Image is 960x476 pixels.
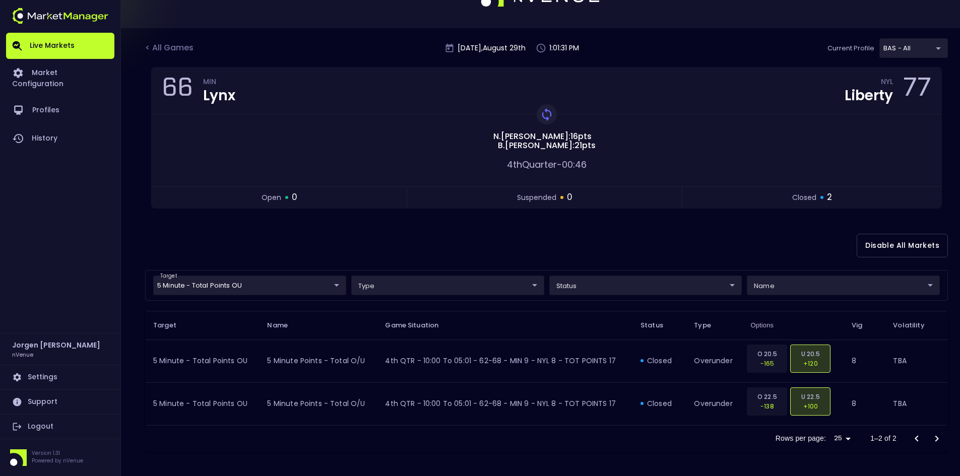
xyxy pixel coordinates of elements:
td: 8 [844,382,885,425]
p: -165 [753,359,781,368]
button: Disable All Markets [857,234,948,257]
a: Profiles [6,96,114,124]
span: - [557,158,562,171]
span: 2 [827,191,832,204]
p: Rows per page: [776,433,826,443]
div: target [879,38,948,58]
div: 25 [830,431,854,446]
div: closed [641,398,678,409]
a: Live Markets [6,33,114,59]
span: 0 [292,191,297,204]
div: 66 [162,76,193,106]
span: 4th Quarter [507,158,557,171]
span: 00:46 [562,158,587,171]
div: target [351,276,544,295]
p: Powered by nVenue [32,457,83,464]
p: 1:01:31 PM [549,43,579,53]
a: Support [6,390,114,414]
div: target [549,276,742,295]
span: Vig [852,321,875,330]
p: U 20.5 [797,349,824,359]
div: Version 1.31Powered by nVenue [6,449,114,466]
td: 8 [844,339,885,382]
td: 5 Minute - Total Points OU [145,382,259,425]
th: Options [742,311,844,339]
p: Version 1.31 [32,449,83,457]
td: 4th QTR - 10:00 to 05:01 - 62-68 - MIN 9 - NYL 8 - TOT POINTS 17 [377,382,632,425]
td: TBA [885,382,948,425]
td: overunder [686,382,742,425]
p: O 20.5 [753,349,781,359]
span: closed [792,192,816,203]
span: suspended [517,192,556,203]
label: target [160,273,177,280]
span: N . [PERSON_NAME] : 16 pts [490,132,595,141]
span: Volatility [893,321,937,330]
p: +100 [797,401,824,411]
div: < All Games [145,42,196,55]
td: 5 minute points - total O/U [259,339,377,382]
a: History [6,124,114,153]
a: Market Configuration [6,59,114,96]
td: 5 Minute - Total Points OU [145,339,259,382]
div: target [747,276,940,295]
div: closed [641,356,678,366]
h2: Jorgen [PERSON_NAME] [12,339,100,351]
div: Liberty [845,89,893,103]
p: [DATE] , August 29 th [458,43,526,53]
span: B . [PERSON_NAME] : 21 pts [495,141,599,150]
div: Lynx [203,89,235,103]
td: 5 minute points - total O/U [259,382,377,425]
p: O 22.5 [753,392,781,401]
img: logo [12,8,108,24]
span: open [262,192,281,203]
div: 77 [903,76,931,106]
span: Type [694,321,724,330]
h3: nVenue [12,351,33,358]
span: Status [641,321,676,330]
table: collapsible table [145,311,948,426]
td: 4th QTR - 10:00 to 05:01 - 62-68 - MIN 9 - NYL 8 - TOT POINTS 17 [377,339,632,382]
p: Current Profile [827,43,874,53]
a: Logout [6,415,114,439]
a: Settings [6,365,114,389]
div: NYL [881,79,893,87]
div: MIN [203,79,235,87]
span: Target [153,321,189,330]
p: -138 [753,401,781,411]
span: 0 [567,191,572,204]
p: 1–2 of 2 [870,433,897,443]
td: overunder [686,339,742,382]
td: TBA [885,339,948,382]
img: replayImg [540,107,554,121]
span: Game Situation [385,321,452,330]
p: +120 [797,359,824,368]
div: target [153,276,346,295]
p: U 22.5 [797,392,824,401]
span: Name [267,321,301,330]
